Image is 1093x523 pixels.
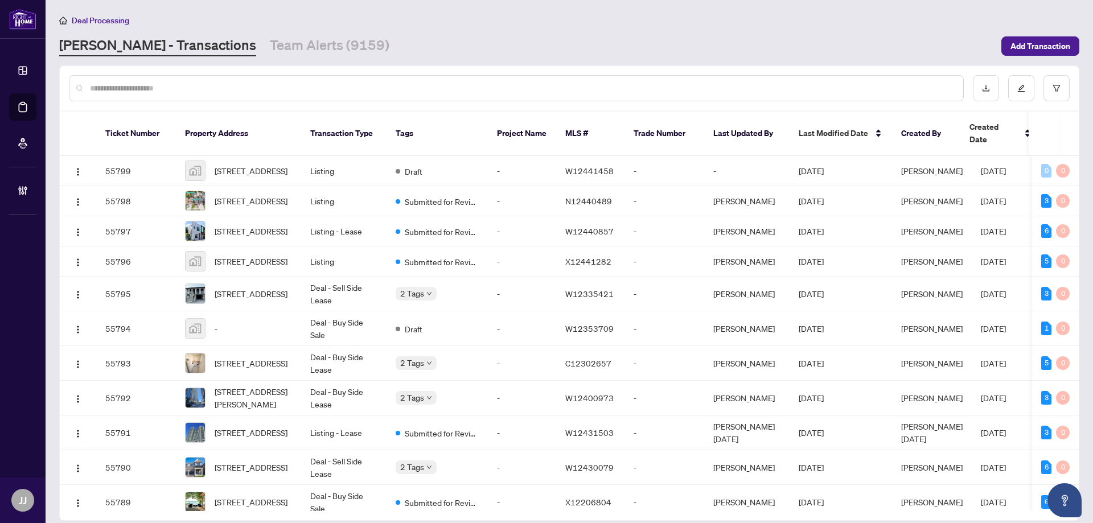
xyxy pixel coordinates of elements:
[405,323,422,335] span: Draft
[981,289,1006,299] span: [DATE]
[1056,164,1070,178] div: 0
[69,458,87,476] button: Logo
[488,246,556,277] td: -
[488,415,556,450] td: -
[186,252,205,271] img: thumbnail-img
[96,381,176,415] td: 55792
[488,346,556,381] td: -
[704,346,790,381] td: [PERSON_NAME]
[704,415,790,450] td: [PERSON_NAME][DATE]
[565,497,611,507] span: X12206804
[215,496,287,508] span: [STREET_ADDRESS]
[981,358,1006,368] span: [DATE]
[981,196,1006,206] span: [DATE]
[488,186,556,216] td: -
[301,311,387,346] td: Deal - Buy Side Sale
[981,427,1006,438] span: [DATE]
[1056,391,1070,405] div: 0
[186,353,205,373] img: thumbnail-img
[186,319,205,338] img: thumbnail-img
[19,492,27,508] span: JJ
[426,360,432,366] span: down
[176,112,301,156] th: Property Address
[1056,426,1070,439] div: 0
[96,450,176,485] td: 55790
[1041,287,1051,300] div: 3
[1041,254,1051,268] div: 5
[565,196,612,206] span: N12440489
[981,226,1006,236] span: [DATE]
[565,427,614,438] span: W12431503
[1041,356,1051,370] div: 5
[488,485,556,520] td: -
[624,246,704,277] td: -
[215,461,287,473] span: [STREET_ADDRESS]
[405,195,479,208] span: Submitted for Review
[981,256,1006,266] span: [DATE]
[186,284,205,303] img: thumbnail-img
[69,354,87,372] button: Logo
[799,256,824,266] span: [DATE]
[624,381,704,415] td: -
[1056,287,1070,300] div: 0
[1056,460,1070,474] div: 0
[901,323,963,333] span: [PERSON_NAME]
[799,497,824,507] span: [DATE]
[704,450,790,485] td: [PERSON_NAME]
[1041,426,1051,439] div: 3
[73,464,83,473] img: Logo
[405,496,479,509] span: Submitted for Review
[1010,37,1070,55] span: Add Transaction
[901,358,963,368] span: [PERSON_NAME]
[73,394,83,403] img: Logo
[704,277,790,311] td: [PERSON_NAME]
[1041,391,1051,405] div: 3
[96,485,176,520] td: 55789
[973,75,999,101] button: download
[215,225,287,237] span: [STREET_ADDRESS]
[1041,224,1051,238] div: 6
[981,323,1006,333] span: [DATE]
[96,346,176,381] td: 55793
[1041,322,1051,335] div: 1
[96,246,176,277] td: 55796
[799,393,824,403] span: [DATE]
[704,311,790,346] td: [PERSON_NAME]
[1041,495,1051,509] div: 6
[799,323,824,333] span: [DATE]
[488,277,556,311] td: -
[901,166,963,176] span: [PERSON_NAME]
[186,458,205,477] img: thumbnail-img
[96,156,176,186] td: 55799
[270,36,389,56] a: Team Alerts (9159)
[624,112,704,156] th: Trade Number
[901,226,963,236] span: [PERSON_NAME]
[301,216,387,246] td: Listing - Lease
[565,323,614,333] span: W12353709
[69,192,87,210] button: Logo
[1056,194,1070,208] div: 0
[704,156,790,186] td: -
[96,415,176,450] td: 55791
[799,462,824,472] span: [DATE]
[488,450,556,485] td: -
[624,216,704,246] td: -
[96,216,176,246] td: 55797
[301,156,387,186] td: Listing
[565,358,611,368] span: C12302657
[73,228,83,237] img: Logo
[426,395,432,401] span: down
[301,186,387,216] td: Listing
[73,258,83,267] img: Logo
[96,311,176,346] td: 55794
[96,112,176,156] th: Ticket Number
[565,462,614,472] span: W12430079
[1053,84,1061,92] span: filter
[69,162,87,180] button: Logo
[704,216,790,246] td: [PERSON_NAME]
[901,421,963,444] span: [PERSON_NAME][DATE]
[624,277,704,311] td: -
[301,277,387,311] td: Deal - Sell Side Lease
[186,221,205,241] img: thumbnail-img
[1043,75,1070,101] button: filter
